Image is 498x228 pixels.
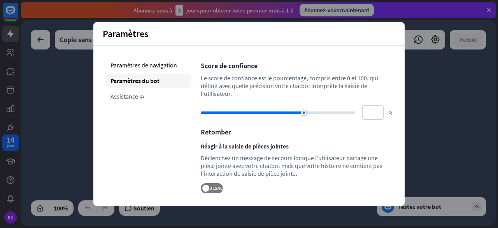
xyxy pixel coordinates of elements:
[304,6,369,14] font: Abonnez-vous maintenant
[209,185,231,191] font: DÉSACTIVÉ
[103,28,148,40] font: Paramètres
[54,204,68,212] font: 100%
[6,3,30,27] button: Ouvrir le widget de chat LiveChat
[7,135,14,145] font: 14
[201,74,378,97] font: Le score de confiance est le pourcentage, compris entre 0 et 100, qui définit avec quelle précisi...
[201,61,258,70] font: Score de confiance
[201,154,382,177] font: Déclenchez un message de secours lorsque l'utilisateur partage une pièce jointe avec votre chatbo...
[133,7,172,14] font: Abonnez-vous à
[60,30,112,49] div: Copie sans titre 2
[388,109,392,116] font: %
[398,203,441,210] font: Testez votre bot
[459,36,476,44] font: Publié
[2,134,19,151] a: 14 jours
[110,77,160,85] font: Paramètres du bot
[178,7,181,14] font: 3
[60,35,112,44] font: Copie sans titre 2
[452,33,483,47] button: Publié
[133,204,154,212] font: Soutien
[110,61,177,69] font: Paramètres de navigation
[110,92,144,100] font: Assistance IA
[201,142,289,150] font: Réagir à la saisie de pièces jointes
[201,127,231,136] font: Retomber
[8,215,13,221] font: BK
[186,7,293,14] font: jours pour obtenir votre premier mois à 1 $
[7,143,14,148] font: jours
